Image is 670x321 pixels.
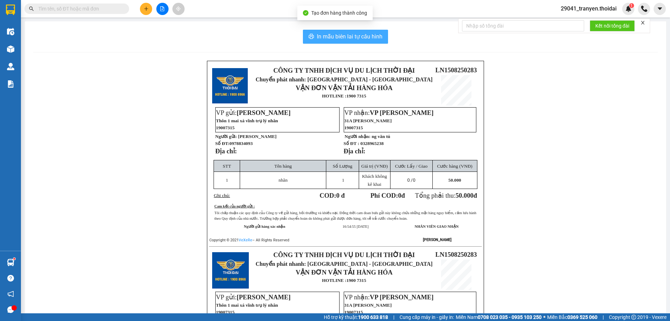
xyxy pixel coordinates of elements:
span: Chuyển phát nhanh: [GEOGRAPHIC_DATA] - [GEOGRAPHIC_DATA] [256,261,433,267]
strong: Người gửi: [215,134,237,139]
span: | [603,313,604,321]
span: Tạo đơn hàng thành công [311,10,367,16]
strong: Số ĐT : [344,141,359,146]
img: logo [212,68,248,104]
span: Chuyển phát nhanh: [GEOGRAPHIC_DATA] - [GEOGRAPHIC_DATA] [256,76,433,82]
span: 31A [PERSON_NAME] [344,118,392,123]
span: 1 [630,3,633,8]
span: 19007315 [344,309,363,315]
span: Hỗ trợ kỹ thuật: [324,313,388,321]
span: [PERSON_NAME] [238,134,276,139]
img: warehouse-icon [7,259,14,266]
button: plus [140,3,152,15]
span: STT [223,163,231,169]
span: caret-down [657,6,663,12]
span: question-circle [7,275,14,282]
span: Thôn 1 mai xá vĩnh trụ lý nhân [216,302,278,308]
span: Cước Lấy / Giao [395,163,427,169]
strong: Số ĐT: [215,141,253,146]
span: Số Lượng [333,163,352,169]
span: VP [PERSON_NAME] [370,109,434,116]
strong: [PERSON_NAME] [423,238,452,242]
span: VP nhận: [344,293,434,301]
span: 29041_tranyen.thoidai [555,4,622,13]
span: Ghi chú: [214,193,230,198]
strong: NHÂN VIÊN GIAO NHẬN [415,225,459,228]
span: close [640,20,645,25]
span: file-add [160,6,165,11]
span: Cước hàng (VNĐ) [437,163,472,169]
strong: Địa chỉ: [215,147,237,155]
button: caret-down [654,3,666,15]
span: 19007315 [216,125,234,130]
img: icon-new-feature [625,6,632,12]
span: Copyright © 2021 – All Rights Reserved [209,238,289,242]
span: VP gửi: [216,293,291,301]
span: 0 / [407,177,415,183]
span: LN1508250283 [435,251,477,258]
img: logo [212,252,249,289]
span: copyright [631,315,636,320]
span: Tên hàng [274,163,292,169]
sup: 1 [13,258,15,260]
img: warehouse-icon [7,45,14,53]
strong: 0369 525 060 [567,314,597,320]
span: Tôi chấp thuận các quy định của Công ty về gửi hàng, bồi thường và khiếu nại. Đồng thời cam đoan ... [214,211,476,220]
strong: HOTLINE : [322,278,347,283]
span: printer [308,34,314,40]
img: logo-vxr [6,5,15,15]
span: VP nhận: [344,109,434,116]
span: Miền Bắc [547,313,597,321]
span: 19007315 [344,125,363,130]
span: 0 [413,177,415,183]
button: printerIn mẫu biên lai tự cấu hình [303,30,388,44]
span: VP gửi: [216,109,291,116]
strong: VẬN ĐƠN VẬN TẢI HÀNG HÓA [296,84,393,92]
span: 0978834093 [229,141,253,146]
span: Thôn 1 mai xá vĩnh trụ lý nhân [216,118,278,123]
span: Miền Nam [456,313,542,321]
strong: 0708 023 035 - 0935 103 250 [478,314,542,320]
span: 19007315 [216,309,234,315]
span: 0 [398,192,401,199]
span: LN1508250283 [435,66,477,74]
sup: 1 [629,3,634,8]
strong: 1900 7315 [347,278,366,283]
span: message [7,306,14,313]
span: search [29,6,34,11]
span: 16:54:55 [DATE] [342,225,368,228]
strong: HOTLINE : [322,93,347,99]
span: 50.000 [455,192,473,199]
img: warehouse-icon [7,63,14,70]
span: 0328965238 [360,141,384,146]
input: Tìm tên, số ĐT hoặc mã đơn [38,5,121,13]
span: 1 [226,177,228,183]
strong: VẬN ĐƠN VẬN TẢI HÀNG HÓA [296,269,393,276]
img: phone-icon [641,6,647,12]
span: Cung cấp máy in - giấy in: [400,313,454,321]
span: đ [474,192,477,199]
span: ⚪️ [543,316,545,319]
button: Kết nối tổng đài [590,20,635,31]
span: Tổng phải thu: [415,192,477,199]
button: file-add [156,3,169,15]
span: | [393,313,394,321]
strong: Địa chỉ: [344,147,365,155]
span: notification [7,291,14,297]
span: Giá trị (VNĐ) [361,163,388,169]
span: plus [144,6,149,11]
span: 50.000 [448,177,461,183]
span: In mẫu biên lai tự cấu hình [317,32,382,41]
span: nhãn [278,177,288,183]
strong: COD: [320,192,345,199]
img: solution-icon [7,80,14,88]
strong: Người gửi hàng xác nhận [244,225,285,228]
button: aim [172,3,185,15]
strong: 1900 7315 [347,93,366,99]
strong: 1900 633 818 [358,314,388,320]
span: [PERSON_NAME] [237,109,290,116]
a: VeXeRe [239,238,252,242]
span: ng văn tú [372,134,390,139]
strong: CÔNG TY TNHH DỊCH VỤ DU LỊCH THỜI ĐẠI [273,251,415,258]
strong: Phí COD: đ [370,192,405,199]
